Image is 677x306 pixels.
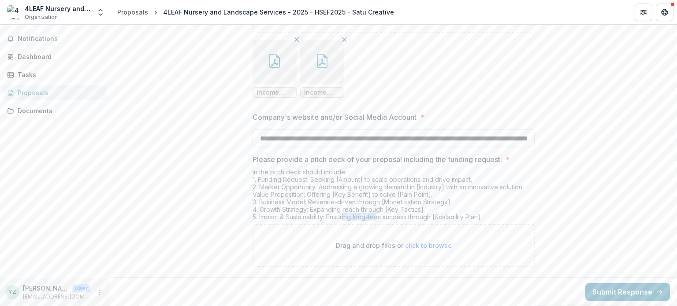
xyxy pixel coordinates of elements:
[405,242,452,249] span: click to browse
[114,6,152,18] a: Proposals
[18,106,99,115] div: Documents
[291,34,302,45] button: Remove File
[94,287,104,298] button: More
[18,88,99,97] div: Proposals
[656,4,673,21] button: Get Help
[94,4,107,21] button: Open entity switcher
[7,5,21,19] img: 4LEAF Nursery and Landscape Services
[18,52,99,61] div: Dashboard
[163,7,394,17] div: 4LEAF Nursery and Landscape Services - 2025 - HSEF2025 - Satu Creative
[253,168,535,224] div: In the pitch deck should include: 1. Funding Request: Seeking [Amount] to scale operations and dr...
[635,4,652,21] button: Partners
[4,49,106,64] a: Dashboard
[585,283,670,301] button: Submit Response
[253,112,417,122] p: Company's website and/or Social Media Account
[336,241,452,250] p: Drag and drop files or
[4,32,106,46] button: Notifications
[257,89,293,96] span: Income Statements and Balance Sheet in [DATE].pdf
[25,4,91,13] div: 4LEAF Nursery and Landscape Services
[18,35,103,43] span: Notifications
[8,289,16,295] div: Yap Jing Zong
[253,40,297,98] div: Remove FileIncome Statements and Balance Sheet in [DATE].pdf
[339,34,350,45] button: Remove File
[25,13,58,21] span: Organization
[117,7,148,17] div: Proposals
[4,85,106,100] a: Proposals
[23,284,69,293] p: [PERSON_NAME]
[18,70,99,79] div: Tasks
[4,103,106,118] a: Documents
[4,67,106,82] a: Tasks
[300,40,344,98] div: Remove FileIncome Statements and Balance Sheet in [DATE].pdf
[23,293,90,301] p: [EMAIL_ADDRESS][DOMAIN_NAME]
[114,6,398,18] nav: breadcrumb
[304,89,340,96] span: Income Statements and Balance Sheet in [DATE].pdf
[72,284,90,292] p: User
[253,154,502,165] p: Please provide a pitch deck of your proposal including the funding request.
